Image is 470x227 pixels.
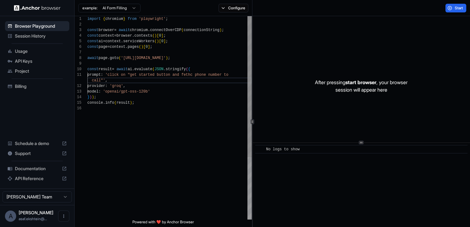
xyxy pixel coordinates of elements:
[15,23,67,29] span: Browser Playground
[103,101,105,105] span: .
[75,61,81,66] div: 9
[164,39,166,43] span: ]
[152,67,154,71] span: (
[121,56,166,60] span: '[URL][DOMAIN_NAME]'
[152,34,154,38] span: (
[99,45,108,49] span: page
[5,21,69,31] div: Browser Playground
[148,45,150,49] span: ]
[105,84,108,88] span: :
[217,73,228,77] span: er to
[112,67,114,71] span: =
[99,67,112,71] span: result
[87,28,99,32] span: const
[15,83,67,89] span: Billing
[87,39,99,43] span: const
[266,147,300,152] span: No logs to show
[345,79,376,85] span: start browser
[75,89,81,94] div: 13
[14,5,61,11] img: Anchor Logo
[132,34,134,38] span: .
[154,67,164,71] span: JSON
[182,28,184,32] span: (
[159,39,161,43] span: [
[87,101,103,105] span: console
[161,39,164,43] span: 0
[87,56,99,60] span: await
[150,28,182,32] span: connectOverCDP
[455,6,463,11] span: Start
[119,56,121,60] span: (
[117,34,132,38] span: browser
[99,89,101,94] span: :
[99,34,114,38] span: context
[5,148,69,158] div: Support
[87,34,99,38] span: const
[123,84,125,88] span: ,
[123,39,154,43] span: serviceWorkers
[164,67,166,71] span: .
[130,28,148,32] span: chromium
[150,45,152,49] span: ;
[75,100,81,106] div: 15
[114,28,116,32] span: =
[101,73,103,77] span: :
[315,79,408,93] p: After pressing , your browser session will appear here
[99,28,114,32] span: browser
[87,73,101,77] span: prompt
[157,39,159,43] span: )
[143,45,145,49] span: [
[15,175,59,182] span: API Reference
[114,34,116,38] span: =
[87,89,99,94] span: model
[75,72,81,78] div: 11
[99,56,108,60] span: page
[134,34,152,38] span: contexts
[58,211,69,222] button: Open menu
[105,101,114,105] span: info
[15,48,67,54] span: Usage
[87,67,99,71] span: const
[75,22,81,27] div: 2
[108,56,110,60] span: .
[105,17,123,21] span: chromium
[117,67,128,71] span: await
[15,58,67,64] span: API Keys
[15,166,59,172] span: Documentation
[15,150,59,157] span: Support
[188,67,190,71] span: {
[114,101,116,105] span: (
[128,17,137,21] span: from
[19,210,53,215] span: Asaf Ekshtein
[125,45,127,49] span: .
[166,39,168,43] span: ;
[103,39,105,43] span: =
[159,34,161,38] span: 0
[219,4,249,12] button: Configure
[166,67,186,71] span: stringify
[87,45,99,49] span: const
[110,56,119,60] span: goto
[132,220,194,227] span: Powered with ❤️ by Anchor Browser
[75,27,81,33] div: 3
[119,28,130,32] span: await
[139,45,141,49] span: (
[130,101,132,105] span: )
[105,39,121,43] span: context
[132,101,134,105] span: ;
[139,17,166,21] span: 'playwright'
[110,45,125,49] span: context
[154,39,157,43] span: (
[445,4,466,12] button: Start
[5,66,69,76] div: Project
[90,95,92,99] span: )
[75,39,81,44] div: 5
[128,45,139,49] span: pages
[103,17,105,21] span: {
[75,44,81,50] div: 6
[75,94,81,100] div: 14
[148,28,150,32] span: .
[157,34,159,38] span: [
[5,164,69,174] div: Documentation
[5,174,69,184] div: API Reference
